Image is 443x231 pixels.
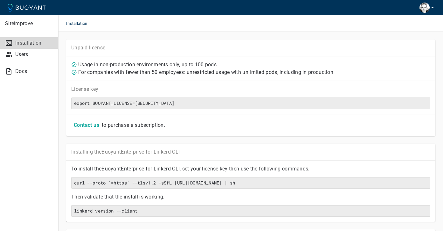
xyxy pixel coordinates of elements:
[419,3,430,13] img: AndrewHickey
[78,69,333,76] p: For companies with fewer than 50 employees: unrestricted usage with unlimited pods, including in ...
[78,61,217,68] p: Usage in non-production environments only, up to 100 pods
[15,68,53,75] p: Docs
[71,166,430,172] p: To install the Buoyant Enterprise for Linkerd CLI, set your license key then use the following co...
[5,20,53,27] p: Siteimprove
[71,194,430,200] p: Then validate that the install is working.
[71,86,430,92] p: License key
[15,51,53,58] p: Users
[71,149,430,155] p: Installing the Buoyant Enterprise for Linkerd CLI
[74,208,427,214] h6: linkerd version --client
[15,40,53,46] p: Installation
[71,45,430,51] p: Unpaid license
[74,122,99,128] h4: Contact us
[102,122,165,128] p: to purchase a subscription.
[74,180,427,186] h6: curl --proto '=https' --tlsv1.2 -sSfL [URL][DOMAIN_NAME] | sh
[71,119,102,131] button: Contact us
[74,100,427,106] h6: export BUOYANT_LICENSE=[SECURITY_DATA]
[66,15,95,32] span: Installation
